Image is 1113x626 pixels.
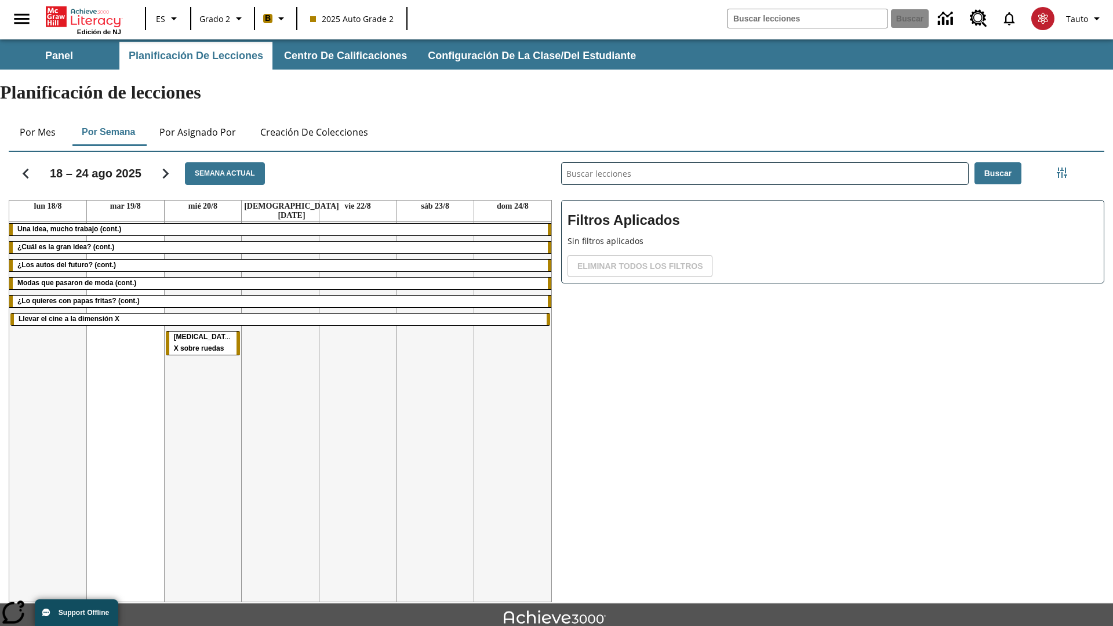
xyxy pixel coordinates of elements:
[9,118,67,146] button: Por mes
[46,4,121,35] div: Portada
[119,42,272,70] button: Planificación de lecciones
[195,8,250,29] button: Grado: Grado 2, Elige un grado
[1066,13,1088,25] span: Tauto
[156,13,165,25] span: ES
[166,332,241,355] div: Rayos X sobre ruedas
[561,200,1104,283] div: Filtros Aplicados
[568,235,1098,247] p: Sin filtros aplicados
[17,243,114,251] span: ¿Cuál es la gran idea? (cont.)
[310,13,394,25] span: 2025 Auto Grade 2
[259,8,293,29] button: Boost El color de la clase es anaranjado claro. Cambiar el color de la clase.
[963,3,994,34] a: Centro de recursos, Se abrirá en una pestaña nueva.
[994,3,1024,34] a: Notificaciones
[265,11,271,26] span: B
[974,162,1021,185] button: Buscar
[150,118,245,146] button: Por asignado por
[46,5,121,28] a: Portada
[151,159,180,188] button: Seguir
[186,201,220,212] a: 20 de agosto de 2025
[275,42,416,70] button: Centro de calificaciones
[17,297,140,305] span: ¿Lo quieres con papas fritas? (cont.)
[1024,3,1061,34] button: Escoja un nuevo avatar
[108,201,143,212] a: 19 de agosto de 2025
[5,2,39,36] button: Abrir el menú lateral
[251,118,377,146] button: Creación de colecciones
[10,314,550,325] div: Llevar el cine a la dimensión X
[185,162,265,185] button: Semana actual
[77,28,121,35] span: Edición de NJ
[552,147,1104,602] div: Buscar
[419,201,452,212] a: 23 de agosto de 2025
[728,9,888,28] input: Buscar campo
[9,278,551,289] div: Modas que pasaron de moda (cont.)
[9,260,551,271] div: ¿Los autos del futuro? (cont.)
[50,166,141,180] h2: 18 – 24 ago 2025
[568,206,1098,235] h2: Filtros Aplicados
[1031,7,1054,30] img: avatar image
[1,42,117,70] button: Panel
[199,13,230,25] span: Grado 2
[242,201,341,221] a: 21 de agosto de 2025
[35,599,118,626] button: Support Offline
[17,261,116,269] span: ¿Los autos del futuro? (cont.)
[150,8,187,29] button: Lenguaje: ES, Selecciona un idioma
[342,201,373,212] a: 22 de agosto de 2025
[72,118,144,146] button: Por semana
[9,242,551,253] div: ¿Cuál es la gran idea? (cont.)
[32,201,64,212] a: 18 de agosto de 2025
[17,279,136,287] span: Modas que pasaron de moda (cont.)
[19,315,119,323] span: Llevar el cine a la dimensión X
[562,163,968,184] input: Buscar lecciones
[419,42,645,70] button: Configuración de la clase/del estudiante
[931,3,963,35] a: Centro de información
[11,159,41,188] button: Regresar
[174,332,232,352] span: Rayos X sobre ruedas
[59,609,109,617] span: Support Offline
[9,224,551,235] div: Una idea, mucho trabajo (cont.)
[17,225,121,233] span: Una idea, mucho trabajo (cont.)
[494,201,531,212] a: 24 de agosto de 2025
[1050,161,1074,184] button: Menú lateral de filtros
[1061,8,1108,29] button: Perfil/Configuración
[9,296,551,307] div: ¿Lo quieres con papas fritas? (cont.)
